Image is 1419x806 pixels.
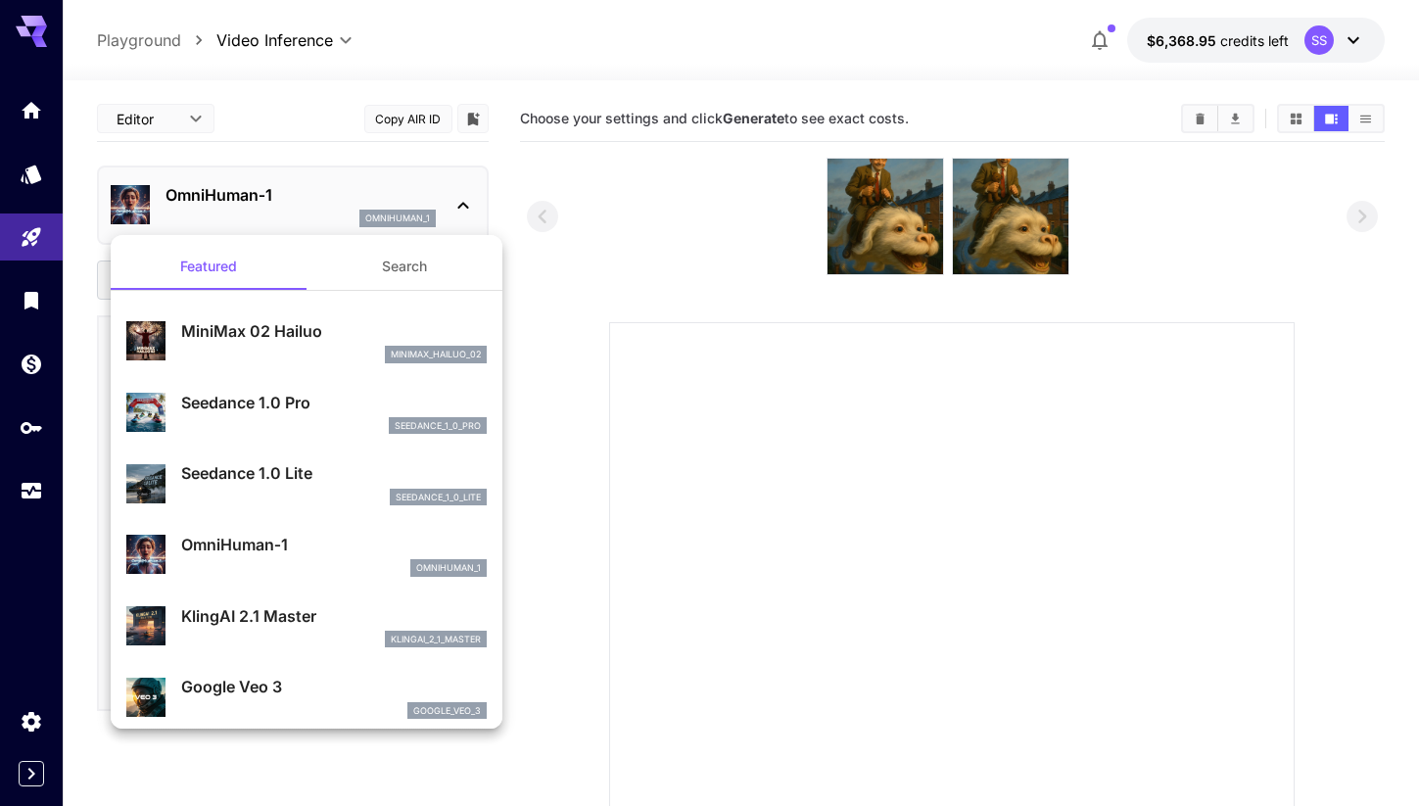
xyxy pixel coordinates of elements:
p: google_veo_3 [413,704,481,718]
div: Seedance 1.0 Liteseedance_1_0_lite [126,453,487,513]
p: MiniMax 02 Hailuo [181,319,487,343]
p: Seedance 1.0 Lite [181,461,487,485]
div: OmniHuman‑1omnihuman_1 [126,525,487,585]
p: KlingAI 2.1 Master [181,604,487,628]
button: Search [307,243,502,290]
p: OmniHuman‑1 [181,533,487,556]
div: KlingAI 2.1 Masterklingai_2_1_master [126,596,487,656]
div: MiniMax 02 Hailuominimax_hailuo_02 [126,311,487,371]
p: seedance_1_0_lite [396,491,481,504]
button: Featured [111,243,307,290]
p: seedance_1_0_pro [395,419,481,433]
p: Google Veo 3 [181,675,487,698]
p: klingai_2_1_master [391,633,481,646]
p: minimax_hailuo_02 [391,348,481,361]
p: omnihuman_1 [416,561,481,575]
div: Seedance 1.0 Proseedance_1_0_pro [126,383,487,443]
p: Seedance 1.0 Pro [181,391,487,414]
div: Google Veo 3google_veo_3 [126,667,487,727]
